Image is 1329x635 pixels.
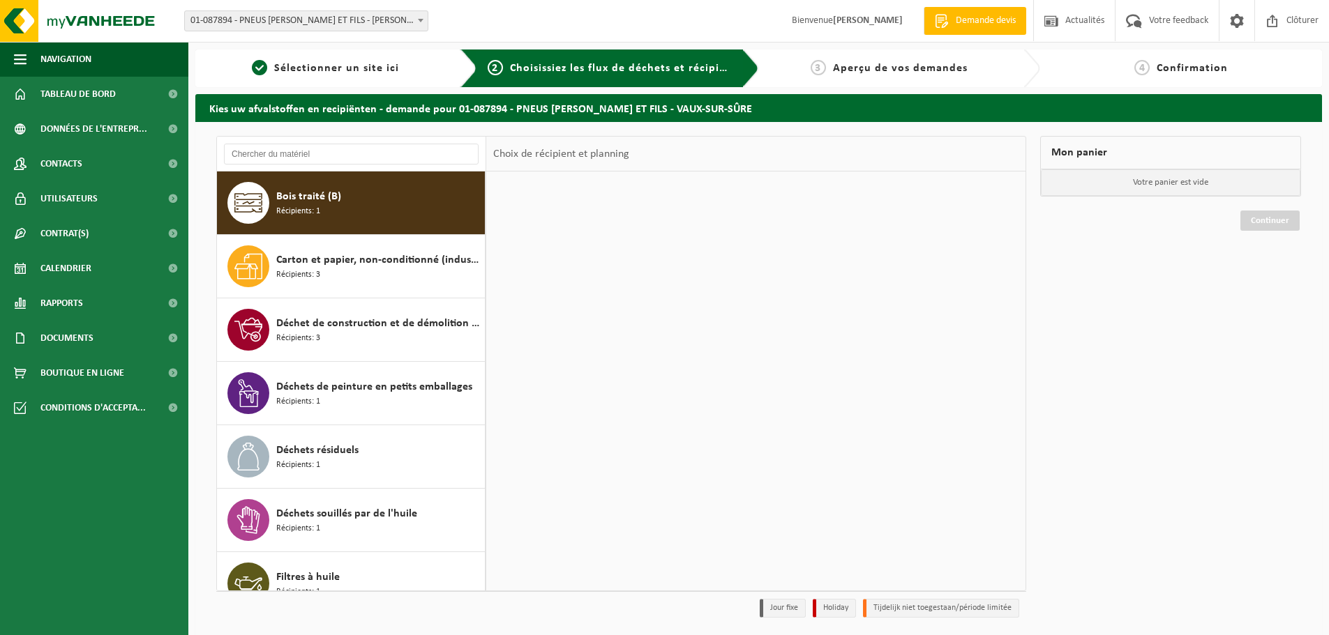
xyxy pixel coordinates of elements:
[833,63,968,74] span: Aperçu de vos demandes
[224,144,479,165] input: Chercher du matériel
[276,332,320,345] span: Récipients: 3
[40,112,147,146] span: Données de l'entrepr...
[276,586,320,599] span: Récipients: 1
[40,181,98,216] span: Utilisateurs
[276,188,341,205] span: Bois traité (B)
[863,599,1019,618] li: Tijdelijk niet toegestaan/période limitée
[40,321,93,355] span: Documents
[1040,136,1301,169] div: Mon panier
[40,77,116,112] span: Tableau de bord
[185,11,428,31] span: 01-087894 - PNEUS ALBERT FERON ET FILS - VAUX-SUR-SÛRE
[276,569,340,586] span: Filtres à huile
[40,355,124,390] span: Boutique en ligne
[40,286,83,321] span: Rapports
[924,7,1026,35] a: Demande devis
[217,425,486,489] button: Déchets résiduels Récipients: 1
[276,378,472,395] span: Déchets de peinture en petits emballages
[276,268,320,282] span: Récipients: 3
[217,298,486,362] button: Déchet de construction et de démolition mélangé (inerte et non inerte) Récipients: 3
[510,63,742,74] span: Choisissiez les flux de déchets et récipients
[40,42,91,77] span: Navigation
[274,63,399,74] span: Sélectionner un site ici
[1240,211,1300,231] a: Continuer
[488,60,503,75] span: 2
[276,205,320,218] span: Récipients: 1
[40,390,146,425] span: Conditions d'accepta...
[486,137,636,171] div: Choix de récipient et planning
[184,10,428,31] span: 01-087894 - PNEUS ALBERT FERON ET FILS - VAUX-SUR-SÛRE
[833,15,903,26] strong: [PERSON_NAME]
[195,94,1322,121] h2: Kies uw afvalstoffen en recipiënten - demande pour 01-087894 - PNEUS [PERSON_NAME] ET FILS - VAUX...
[202,60,449,77] a: 1Sélectionner un site ici
[1157,63,1228,74] span: Confirmation
[40,216,89,251] span: Contrat(s)
[1041,169,1300,196] p: Votre panier est vide
[40,251,91,286] span: Calendrier
[217,235,486,298] button: Carton et papier, non-conditionné (industriel) Récipients: 3
[1134,60,1150,75] span: 4
[276,315,481,332] span: Déchet de construction et de démolition mélangé (inerte et non inerte)
[217,552,486,615] button: Filtres à huile Récipients: 1
[217,362,486,425] button: Déchets de peinture en petits emballages Récipients: 1
[952,14,1019,28] span: Demande devis
[40,146,82,181] span: Contacts
[813,599,856,618] li: Holiday
[217,171,486,235] button: Bois traité (B) Récipients: 1
[811,60,826,75] span: 3
[276,252,481,268] span: Carton et papier, non-conditionné (industriel)
[217,489,486,552] button: Déchets souillés par de l'huile Récipients: 1
[276,522,320,535] span: Récipients: 1
[276,395,320,408] span: Récipients: 1
[276,442,359,459] span: Déchets résiduels
[760,599,806,618] li: Jour fixe
[252,60,267,75] span: 1
[276,459,320,472] span: Récipients: 1
[276,505,417,522] span: Déchets souillés par de l'huile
